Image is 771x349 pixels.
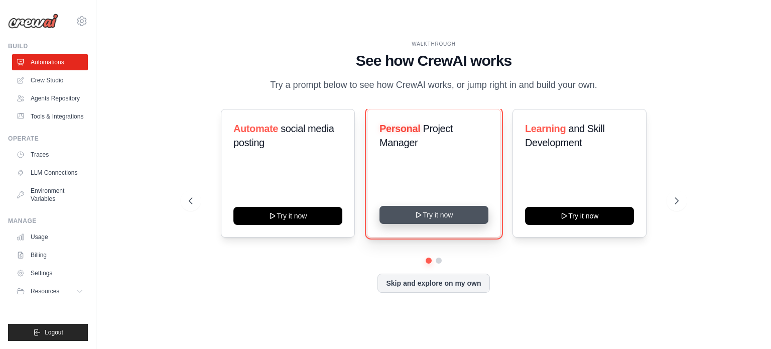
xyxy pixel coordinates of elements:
div: WALKTHROUGH [189,40,679,48]
a: Automations [12,54,88,70]
a: Tools & Integrations [12,108,88,125]
a: Usage [12,229,88,245]
span: Logout [45,328,63,336]
button: Try it now [233,207,342,225]
span: social media posting [233,123,334,148]
span: Project Manager [379,123,453,148]
span: Automate [233,123,278,134]
button: Skip and explore on my own [377,274,489,293]
span: Learning [525,123,566,134]
p: Try a prompt below to see how CrewAI works, or jump right in and build your own. [265,78,602,92]
a: LLM Connections [12,165,88,181]
a: Billing [12,247,88,263]
a: Environment Variables [12,183,88,207]
a: Crew Studio [12,72,88,88]
div: Build [8,42,88,50]
span: and Skill Development [525,123,604,148]
img: Logo [8,14,58,29]
h1: See how CrewAI works [189,52,679,70]
iframe: Chat Widget [721,301,771,349]
button: Try it now [379,206,488,224]
button: Resources [12,283,88,299]
span: Personal [379,123,420,134]
a: Settings [12,265,88,281]
a: Traces [12,147,88,163]
div: Manage [8,217,88,225]
span: Resources [31,287,59,295]
div: Operate [8,135,88,143]
button: Try it now [525,207,634,225]
button: Logout [8,324,88,341]
a: Agents Repository [12,90,88,106]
